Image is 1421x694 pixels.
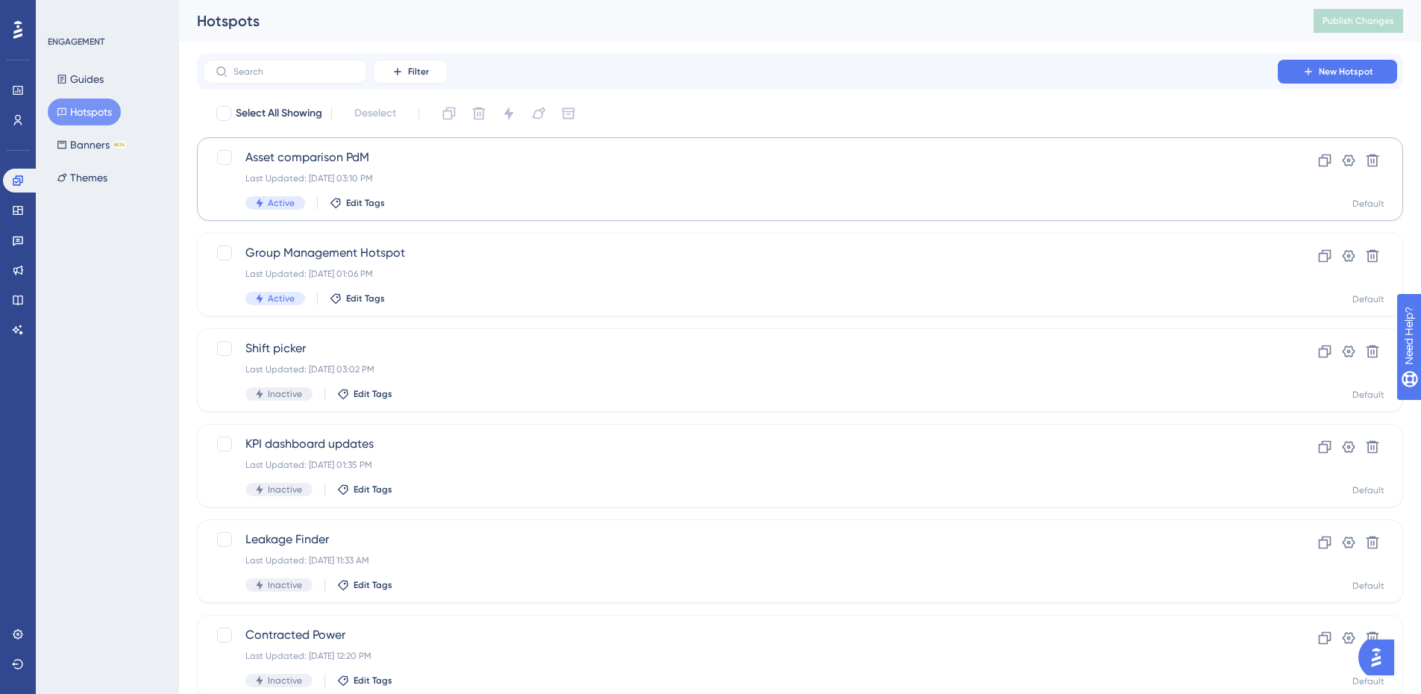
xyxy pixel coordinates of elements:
[1352,675,1384,687] div: Default
[337,579,392,591] button: Edit Tags
[408,66,429,78] span: Filter
[354,675,392,687] span: Edit Tags
[268,484,302,496] span: Inactive
[1352,580,1384,592] div: Default
[233,66,354,77] input: Search
[1314,9,1403,33] button: Publish Changes
[245,340,1235,357] span: Shift picker
[330,197,385,209] button: Edit Tags
[1323,15,1394,27] span: Publish Changes
[268,197,295,209] span: Active
[245,531,1235,548] span: Leakage Finder
[337,675,392,687] button: Edit Tags
[268,579,302,591] span: Inactive
[1358,635,1403,680] iframe: UserGuiding AI Assistant Launcher
[341,100,410,127] button: Deselect
[245,149,1235,166] span: Asset comparison PdM
[48,36,104,48] div: ENGAGEMENT
[48,131,135,158] button: BannersBETA
[330,293,385,304] button: Edit Tags
[48,164,116,191] button: Themes
[245,244,1235,262] span: Group Management Hotspot
[245,363,1235,375] div: Last Updated: [DATE] 03:02 PM
[245,626,1235,644] span: Contracted Power
[113,141,126,149] div: BETA
[245,459,1235,471] div: Last Updated: [DATE] 01:35 PM
[245,554,1235,566] div: Last Updated: [DATE] 11:33 AM
[354,484,392,496] span: Edit Tags
[337,484,392,496] button: Edit Tags
[1352,198,1384,210] div: Default
[1352,293,1384,305] div: Default
[245,172,1235,184] div: Last Updated: [DATE] 03:10 PM
[268,293,295,304] span: Active
[1352,389,1384,401] div: Default
[373,60,448,84] button: Filter
[268,388,302,400] span: Inactive
[354,104,396,122] span: Deselect
[1319,66,1373,78] span: New Hotspot
[346,197,385,209] span: Edit Tags
[48,66,113,93] button: Guides
[35,4,93,22] span: Need Help?
[354,579,392,591] span: Edit Tags
[245,435,1235,453] span: KPI dashboard updates
[245,650,1235,662] div: Last Updated: [DATE] 12:20 PM
[197,10,1276,31] div: Hotspots
[268,675,302,687] span: Inactive
[245,268,1235,280] div: Last Updated: [DATE] 01:06 PM
[337,388,392,400] button: Edit Tags
[236,104,322,122] span: Select All Showing
[1278,60,1397,84] button: New Hotspot
[354,388,392,400] span: Edit Tags
[346,293,385,304] span: Edit Tags
[48,99,121,125] button: Hotspots
[1352,484,1384,496] div: Default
